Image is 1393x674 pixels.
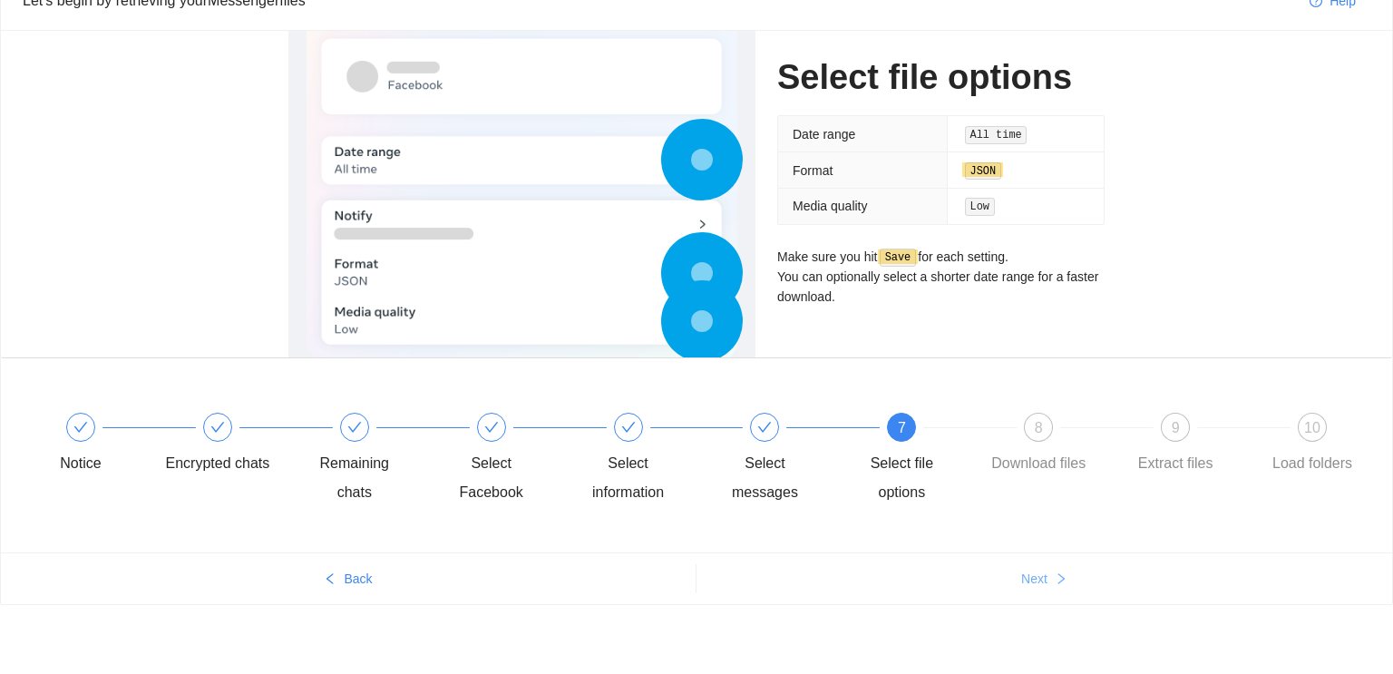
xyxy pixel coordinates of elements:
span: left [324,572,336,587]
div: 7Select file options [849,413,986,507]
code: JSON [965,162,1001,181]
div: Remaining chats [302,413,439,507]
span: 9 [1172,420,1180,435]
span: check [621,420,636,435]
span: check [73,420,88,435]
span: 7 [898,420,906,435]
div: Notice [28,413,165,478]
div: Select messages [712,449,817,507]
div: 8Download files [986,413,1123,478]
div: Encrypted chats [166,449,270,478]
code: Low [965,198,995,216]
span: check [347,420,362,435]
code: All time [965,126,1028,144]
button: Nextright [696,564,1392,593]
span: check [484,420,499,435]
span: Date range [793,127,855,142]
span: Next [1021,569,1047,589]
span: Format [793,163,833,178]
span: 8 [1035,420,1043,435]
button: leftBack [1,564,696,593]
div: Select information [576,449,681,507]
div: Select file options [849,449,954,507]
div: Download files [991,449,1086,478]
div: 9Extract files [1123,413,1260,478]
code: Save [880,249,916,267]
div: Select Facebook [439,413,576,507]
p: Make sure you hit for each setting. You can optionally select a shorter date range for a faster d... [777,247,1105,308]
div: Extract files [1138,449,1213,478]
div: 10Load folders [1260,413,1365,478]
div: Notice [60,449,101,478]
span: check [210,420,225,435]
h1: Select file options [777,56,1105,99]
div: Select information [576,413,713,507]
div: Remaining chats [302,449,407,507]
span: 10 [1304,420,1320,435]
span: right [1055,572,1067,587]
span: check [757,420,772,435]
div: Select messages [712,413,849,507]
div: Select Facebook [439,449,544,507]
div: Encrypted chats [165,413,302,478]
span: Back [344,569,372,589]
span: Media quality [793,199,868,213]
div: Load folders [1272,449,1352,478]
